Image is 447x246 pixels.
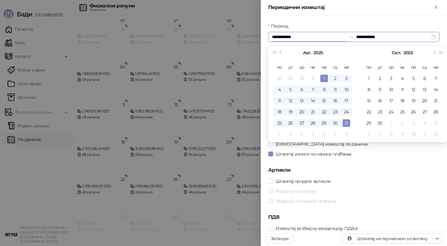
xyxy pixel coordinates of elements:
span: Штампај износе по начину плаћања [273,151,354,157]
td: 2025-09-30 [374,117,386,129]
div: 7 [432,75,440,82]
td: 2025-08-05 [285,84,296,95]
th: су [330,62,341,73]
span: to [349,34,354,39]
td: 2025-09-08 [363,84,374,95]
button: Штампај на термалном штампачу [342,234,432,244]
th: ср [386,62,397,73]
span: Извештај за збирну евиденцију ПДВ-а [273,225,360,232]
button: Следећи месец (PageDown) [431,46,437,59]
td: 2025-09-02 [285,129,296,140]
td: 2025-09-16 [374,95,386,106]
td: 2025-09-05 [408,73,419,84]
div: 5 [410,75,417,82]
td: 2025-09-23 [374,106,386,117]
div: 3 [387,75,395,82]
div: 5 [287,86,294,93]
div: 22 [320,108,328,116]
div: 19 [287,108,294,116]
th: пе [318,62,330,73]
div: 6 [298,86,305,93]
td: 2025-10-01 [386,117,397,129]
div: 4 [399,75,406,82]
td: 2025-08-07 [307,84,318,95]
div: 14 [309,97,317,104]
div: 22 [365,108,372,116]
td: 2025-08-17 [341,95,352,106]
div: 2 [332,75,339,82]
div: 13 [298,97,305,104]
div: 9 [399,130,406,138]
div: 10 [343,86,350,93]
td: 2025-08-01 [318,73,330,84]
div: 18 [399,97,406,104]
input: Период [272,33,346,40]
div: 5 [432,119,440,127]
td: 2025-09-02 [374,73,386,84]
td: 2025-08-09 [330,84,341,95]
td: 2025-08-02 [330,73,341,84]
td: 2025-09-29 [363,117,374,129]
div: 20 [298,108,305,116]
span: Раздвоји по начину плаћања [273,198,339,204]
td: 2025-10-12 [430,129,441,140]
td: 2025-09-22 [363,106,374,117]
td: 2025-09-05 [318,129,330,140]
div: 2 [399,119,406,127]
div: 21 [432,97,440,104]
button: Следећа година (Control + right) [438,46,445,59]
div: 6 [332,130,339,138]
td: 2025-08-22 [318,106,330,117]
td: 2025-08-31 [341,117,352,129]
td: 2025-09-17 [386,95,397,106]
th: че [307,62,318,73]
span: Штампај продате артикле [273,178,333,185]
div: 9 [376,86,384,93]
td: 2025-09-04 [397,73,408,84]
td: 2025-09-12 [408,84,419,95]
td: 2025-08-08 [318,84,330,95]
td: 2025-08-15 [318,95,330,106]
td: 2025-08-25 [274,117,285,129]
div: 29 [287,75,294,82]
td: 2025-09-03 [296,129,307,140]
div: 17 [343,97,350,104]
td: 2025-09-27 [419,106,430,117]
td: 2025-09-03 [386,73,397,84]
div: 7 [376,130,384,138]
td: 2025-09-25 [397,106,408,117]
div: 31 [343,119,350,127]
div: 26 [287,119,294,127]
div: 4 [309,130,317,138]
td: 2025-10-10 [408,129,419,140]
span: swap-right [349,34,354,39]
td: 2025-07-30 [296,73,307,84]
div: 6 [365,130,372,138]
td: 2025-08-10 [341,84,352,95]
td: 2025-09-19 [408,95,419,106]
button: Претходни месец (PageUp) [278,46,284,59]
td: 2025-09-06 [330,129,341,140]
td: 2025-08-13 [296,95,307,106]
th: не [430,62,441,73]
div: 11 [421,130,428,138]
td: 2025-10-06 [363,129,374,140]
th: по [363,62,374,73]
div: 17 [387,97,395,104]
div: 12 [410,86,417,93]
td: 2025-08-03 [341,73,352,84]
td: 2025-08-24 [341,106,352,117]
td: 2025-09-13 [419,84,430,95]
td: 2025-09-07 [341,129,352,140]
div: 1 [320,75,328,82]
h5: ПДВ [268,213,440,221]
div: 27 [298,119,305,127]
div: 26 [410,108,417,116]
div: 14 [432,86,440,93]
td: 2025-09-04 [307,129,318,140]
th: че [397,62,408,73]
div: Периодични извештај [268,4,432,11]
th: по [274,62,285,73]
div: 23 [332,108,339,116]
td: 2025-08-30 [330,117,341,129]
